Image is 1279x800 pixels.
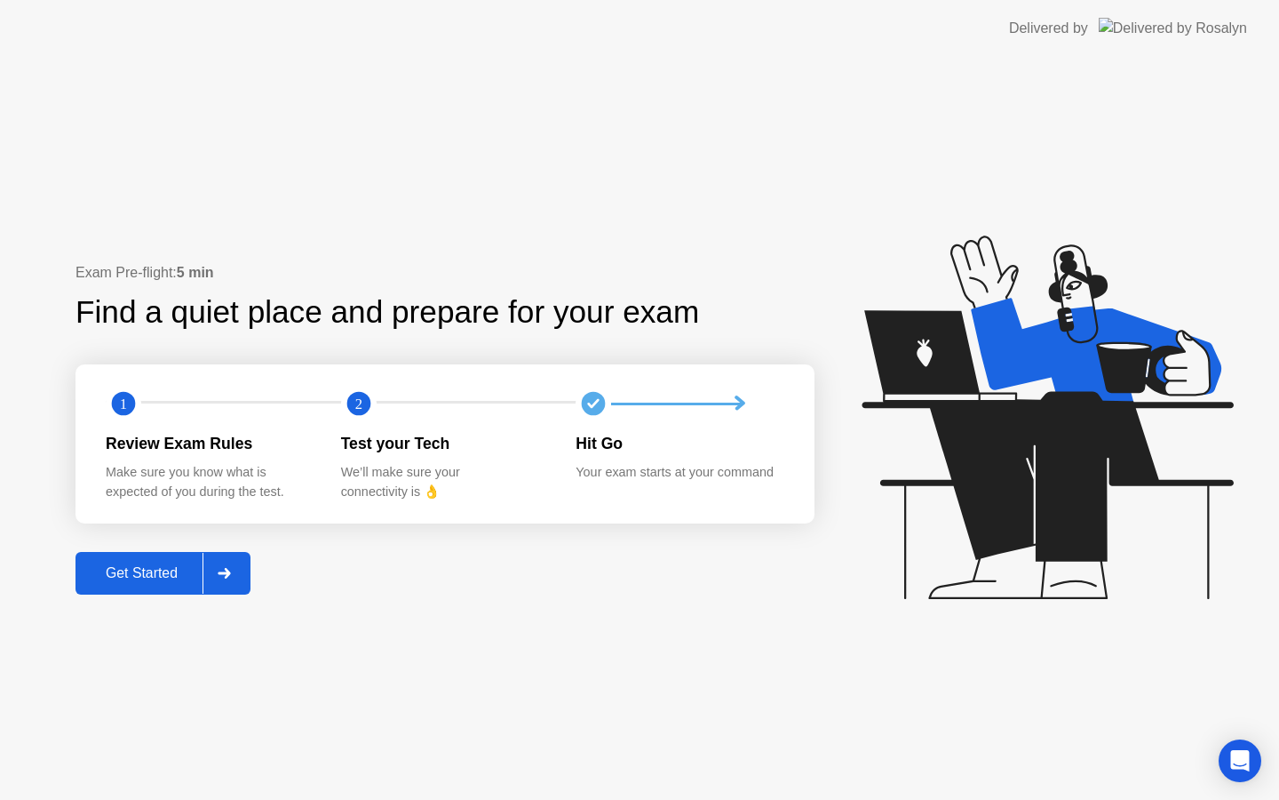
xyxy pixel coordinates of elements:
[120,396,127,412] text: 1
[576,432,782,455] div: Hit Go
[341,432,548,455] div: Test your Tech
[75,552,250,595] button: Get Started
[355,396,362,412] text: 2
[75,289,702,336] div: Find a quiet place and prepare for your exam
[1219,740,1261,782] div: Open Intercom Messenger
[1099,18,1247,38] img: Delivered by Rosalyn
[106,432,313,455] div: Review Exam Rules
[177,265,214,280] b: 5 min
[81,565,203,581] div: Get Started
[576,463,782,483] div: Your exam starts at your command
[341,463,548,501] div: We’ll make sure your connectivity is 👌
[1009,18,1088,39] div: Delivered by
[106,463,313,501] div: Make sure you know what is expected of you during the test.
[75,262,814,284] div: Exam Pre-flight:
